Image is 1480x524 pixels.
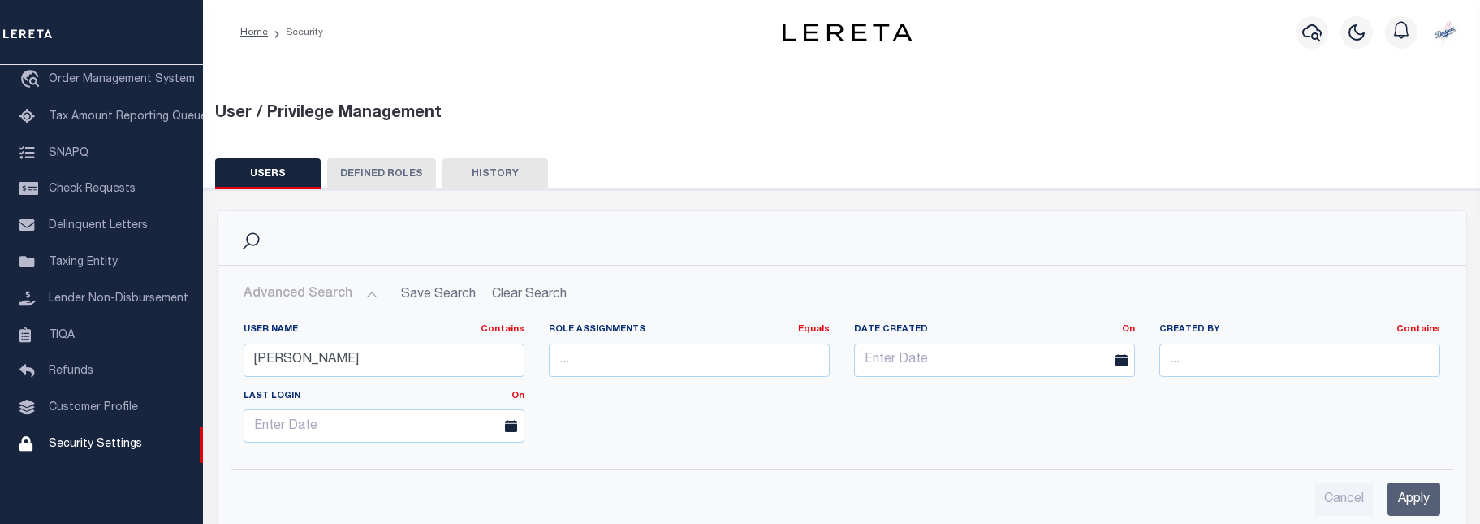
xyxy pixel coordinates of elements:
label: Role Assignments [549,323,830,337]
span: TIQA [49,329,75,340]
span: Customer Profile [49,402,138,414]
a: Contains [481,325,524,334]
input: ... [244,344,524,377]
button: Advanced Search [244,279,378,310]
button: DEFINED ROLES [327,158,436,189]
i: travel_explore [19,70,45,91]
span: Security Settings [49,439,142,450]
label: Date Created [842,323,1147,337]
input: ... [549,344,830,377]
span: Taxing Entity [49,257,118,268]
span: Check Requests [49,184,136,195]
label: Last Login [231,390,537,404]
a: Contains [1396,325,1440,334]
span: Tax Amount Reporting Queue [49,111,207,123]
input: Apply [1387,483,1440,516]
span: Lender Non-Disbursement [49,293,188,305]
li: Security [268,25,323,40]
a: On [511,392,524,401]
input: Enter Date [244,409,524,443]
input: Enter Date [854,344,1135,377]
button: HISTORY [442,158,548,189]
input: ... [1159,344,1440,377]
span: SNAPQ [49,147,88,158]
label: User Name [244,323,524,337]
a: Equals [798,325,830,334]
img: logo-dark.svg [783,24,913,41]
button: USERS [215,158,321,189]
a: Home [240,28,268,37]
label: Created By [1159,323,1440,337]
span: Refunds [49,366,93,377]
a: On [1122,325,1135,334]
span: Order Management System [49,74,195,85]
span: Delinquent Letters [49,220,148,232]
input: Cancel [1314,483,1374,516]
div: User / Privilege Management [215,102,1469,126]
